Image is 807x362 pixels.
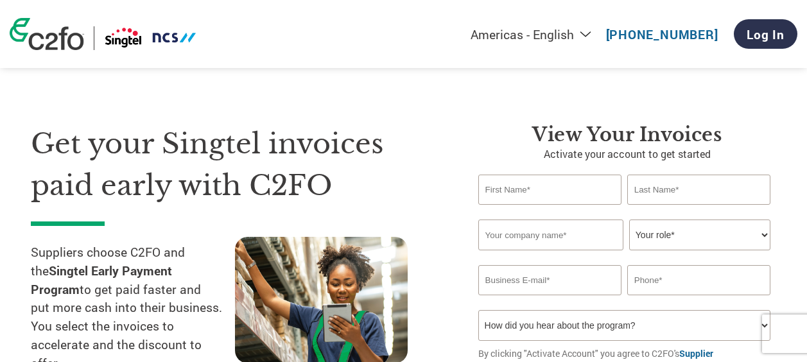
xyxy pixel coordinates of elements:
[734,19,797,49] a: Log In
[629,220,770,250] select: Title/Role
[104,26,197,50] img: Singtel
[31,123,440,206] h1: Get your Singtel invoices paid early with C2FO
[627,297,770,305] div: Inavlid Phone Number
[10,18,84,50] img: c2fo logo
[478,146,776,162] p: Activate your account to get started
[31,263,172,297] strong: Singtel Early Payment Program
[478,220,623,250] input: Your company name*
[478,206,621,214] div: Invalid first name or first name is too long
[478,297,621,305] div: Inavlid Email Address
[627,265,770,295] input: Phone*
[478,175,621,205] input: First Name*
[478,123,776,146] h3: View Your Invoices
[478,265,621,295] input: Invalid Email format
[478,252,770,260] div: Invalid company name or company name is too long
[627,175,770,205] input: Last Name*
[606,26,718,42] a: [PHONE_NUMBER]
[627,206,770,214] div: Invalid last name or last name is too long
